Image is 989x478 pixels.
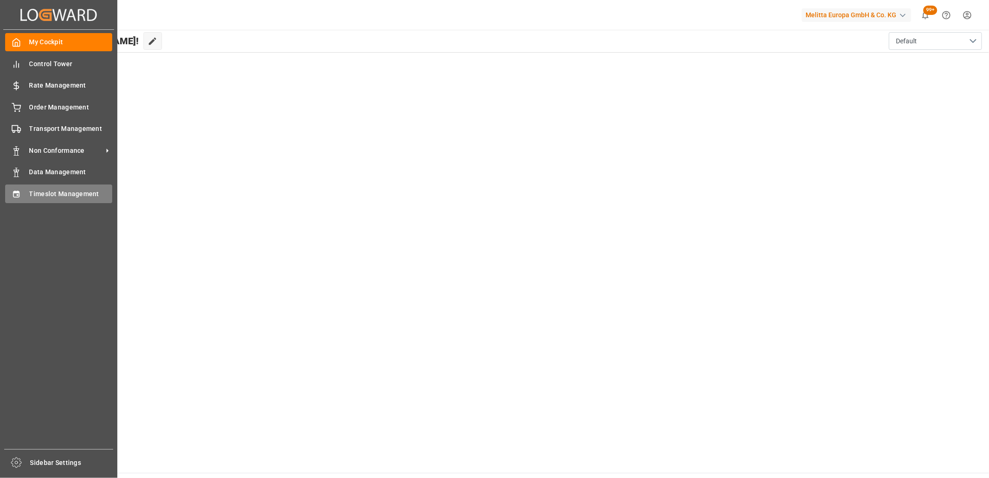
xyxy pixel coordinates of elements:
[29,167,113,177] span: Data Management
[5,55,112,73] a: Control Tower
[889,32,982,50] button: open menu
[5,76,112,95] a: Rate Management
[29,59,113,69] span: Control Tower
[5,163,112,181] a: Data Management
[29,146,103,156] span: Non Conformance
[29,81,113,90] span: Rate Management
[915,5,936,26] button: show 100 new notifications
[5,98,112,116] a: Order Management
[802,8,911,22] div: Melitta Europa GmbH & Co. KG
[30,458,114,468] span: Sidebar Settings
[39,32,139,50] span: Hello [PERSON_NAME]!
[923,6,937,15] span: 99+
[896,36,917,46] span: Default
[5,184,112,203] a: Timeslot Management
[29,124,113,134] span: Transport Management
[29,189,113,199] span: Timeslot Management
[802,6,915,24] button: Melitta Europa GmbH & Co. KG
[5,33,112,51] a: My Cockpit
[29,37,113,47] span: My Cockpit
[936,5,957,26] button: Help Center
[5,120,112,138] a: Transport Management
[29,102,113,112] span: Order Management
